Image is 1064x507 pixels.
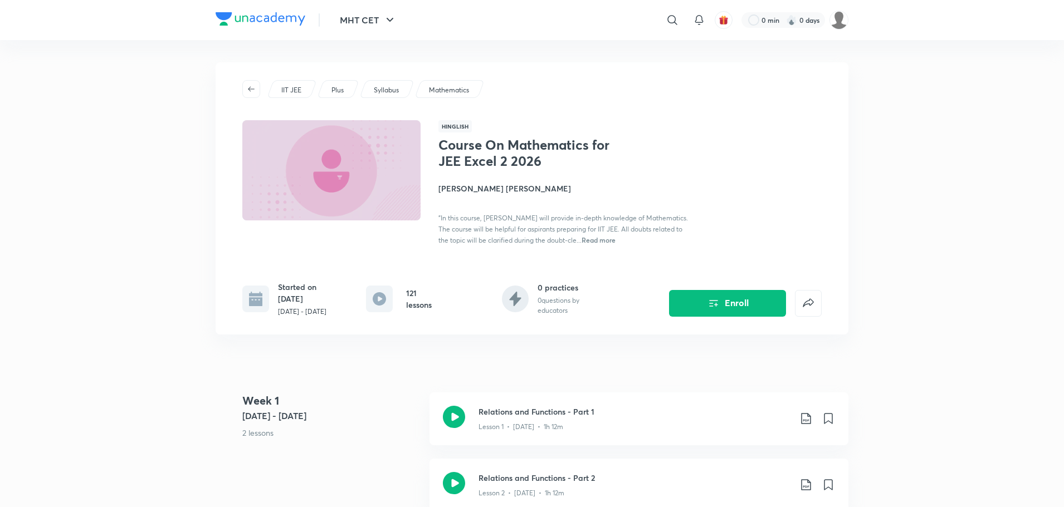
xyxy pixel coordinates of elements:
[280,85,304,95] a: IIT JEE
[241,119,422,221] img: Thumbnail
[829,11,848,29] img: Vivek Patil
[374,85,399,95] p: Syllabus
[795,290,822,317] button: false
[333,9,403,31] button: MHT CET
[538,282,611,293] h6: 0 practices
[786,14,797,26] img: streak
[438,183,688,194] h4: [PERSON_NAME] [PERSON_NAME]
[330,85,346,95] a: Plus
[242,427,421,439] p: 2 lessons
[242,409,421,422] h5: [DATE] - [DATE]
[538,296,611,316] p: 0 questions by educators
[479,406,790,417] h3: Relations and Functions - Part 1
[715,11,733,29] button: avatar
[669,290,786,317] button: Enroll
[438,120,472,132] span: Hinglish
[582,235,616,244] span: Read more
[438,214,688,244] span: "In this course, [PERSON_NAME] will provide in-depth knowledge of Mathematics. The course will be...
[216,12,305,26] img: Company Logo
[278,281,344,304] h6: Started on [DATE]
[406,287,445,311] h6: 121 lessons
[216,12,305,28] a: Company Logo
[372,85,401,95] a: Syllabus
[479,488,564,498] p: Lesson 2 • [DATE] • 1h 12m
[278,307,344,317] p: [DATE] - [DATE]
[719,15,729,25] img: avatar
[281,85,301,95] p: IIT JEE
[331,85,344,95] p: Plus
[479,422,563,432] p: Lesson 1 • [DATE] • 1h 12m
[429,392,848,459] a: Relations and Functions - Part 1Lesson 1 • [DATE] • 1h 12m
[479,472,790,484] h3: Relations and Functions - Part 2
[427,85,471,95] a: Mathematics
[242,392,421,409] h4: Week 1
[429,85,469,95] p: Mathematics
[438,137,621,169] h1: Course On Mathematics for JEE Excel 2 2026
